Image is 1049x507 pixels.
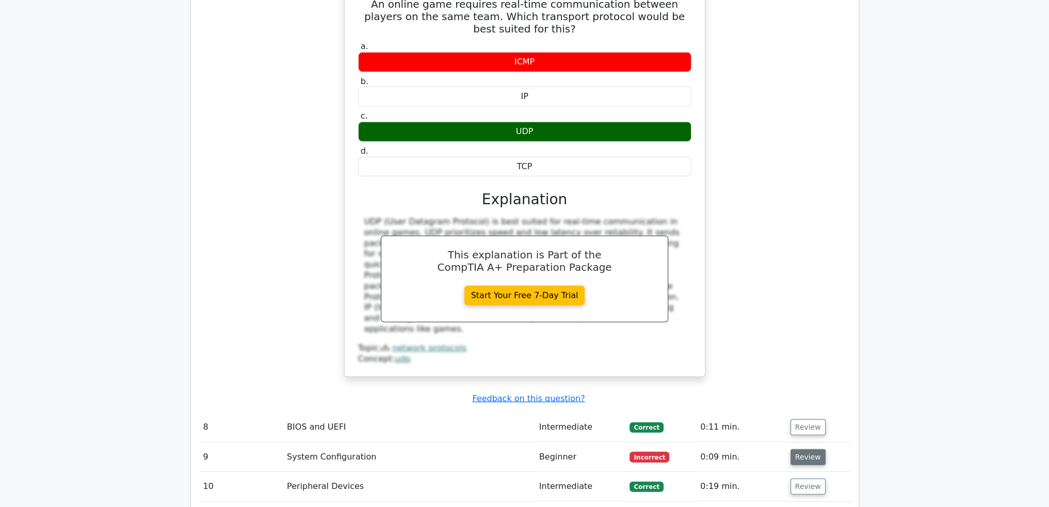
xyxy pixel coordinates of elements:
[472,394,585,403] a: Feedback on this question?
[361,76,368,86] span: b.
[364,191,685,208] h3: Explanation
[358,52,691,72] div: ICMP
[199,413,283,442] td: 8
[696,443,786,472] td: 0:09 min.
[361,41,368,51] span: a.
[395,354,410,364] a: udp
[535,413,626,442] td: Intermediate
[630,422,663,433] span: Correct
[535,472,626,501] td: Intermediate
[535,443,626,472] td: Beginner
[199,472,283,501] td: 10
[790,449,826,465] button: Review
[790,419,826,435] button: Review
[464,286,585,305] a: Start Your Free 7-Day Trial
[630,482,663,492] span: Correct
[361,146,368,156] span: d.
[283,413,535,442] td: BIOS and UEFI
[358,157,691,177] div: TCP
[358,354,691,365] div: Concept:
[392,343,466,353] a: network protocols
[199,443,283,472] td: 9
[696,472,786,501] td: 0:19 min.
[283,472,535,501] td: Peripheral Devices
[283,443,535,472] td: System Configuration
[696,413,786,442] td: 0:11 min.
[361,111,368,121] span: c.
[364,217,685,335] div: UDP (User Datagram Protocol) is best suited for real-time communication in online games. UDP prio...
[790,479,826,495] button: Review
[358,87,691,107] div: IP
[358,343,691,354] div: Topic:
[358,122,691,142] div: UDP
[630,452,669,462] span: Incorrect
